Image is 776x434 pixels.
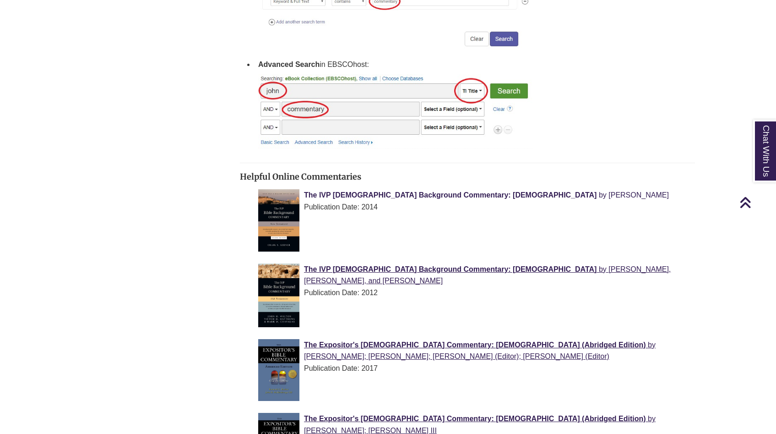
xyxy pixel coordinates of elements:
div: Publication Date: 2017 [258,363,691,374]
a: The IVP [DEMOGRAPHIC_DATA] Background Commentary: [DEMOGRAPHIC_DATA] by [PERSON_NAME], [PERSON_NA... [304,265,671,285]
span: [PERSON_NAME] [608,191,669,199]
div: Publication Date: 2014 [258,201,691,213]
span: by [599,191,607,199]
span: The IVP [DEMOGRAPHIC_DATA] Background Commentary: [DEMOGRAPHIC_DATA] [304,191,597,199]
a: The Expositor's [DEMOGRAPHIC_DATA] Commentary: [DEMOGRAPHIC_DATA] (Abridged Edition) by [PERSON_N... [304,341,656,361]
span: by [599,265,607,273]
span: The Expositor's [DEMOGRAPHIC_DATA] Commentary: [DEMOGRAPHIC_DATA] (Abridged Edition) [304,415,646,423]
strong: Helpful Online Commentaries [240,171,361,182]
span: by [648,341,656,349]
span: The IVP [DEMOGRAPHIC_DATA] Background Commentary: [DEMOGRAPHIC_DATA] [304,265,597,273]
span: The Expositor's [DEMOGRAPHIC_DATA] Commentary: [DEMOGRAPHIC_DATA] (Abridged Edition) [304,341,646,349]
span: by [648,415,656,423]
a: Back to Top [739,196,774,209]
img: undefined [258,74,533,149]
a: The IVP [DEMOGRAPHIC_DATA] Background Commentary: [DEMOGRAPHIC_DATA] by [PERSON_NAME] [304,191,669,199]
div: Publication Date: 2012 [258,287,691,299]
li: in EBSCOhost: [255,55,695,74]
span: [PERSON_NAME]; [PERSON_NAME]; [PERSON_NAME] (Editor); [PERSON_NAME] (Editor) [304,352,609,360]
p: ​ [258,74,695,149]
strong: Advanced Search [258,60,320,68]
